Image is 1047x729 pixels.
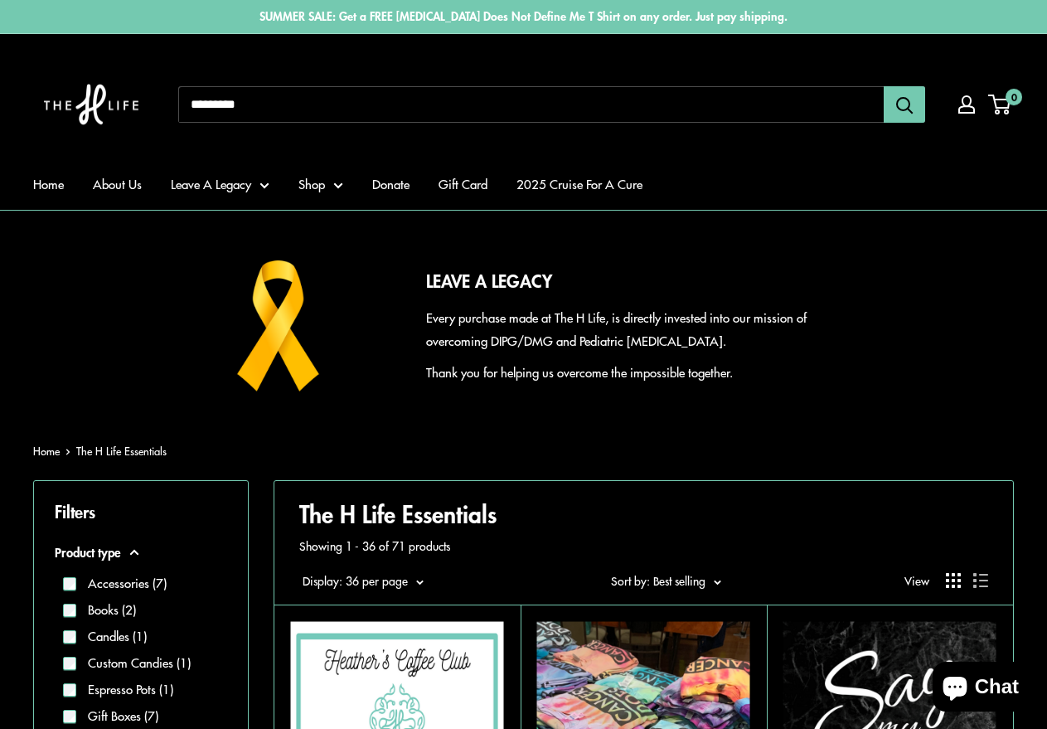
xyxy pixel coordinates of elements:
[958,95,975,114] a: My account
[303,572,408,589] span: Display: 36 per page
[76,600,136,620] label: Books (2)
[298,173,343,196] a: Shop
[33,173,64,196] a: Home
[76,707,158,726] label: Gift Boxes (7)
[76,680,173,699] label: Espresso Pots (1)
[76,574,167,593] label: Accessories (7)
[299,535,988,556] p: Showing 1 - 36 of 71 products
[33,443,60,459] a: Home
[55,541,227,564] button: Product type
[171,173,269,196] a: Leave A Legacy
[76,443,167,459] a: The H Life Essentials
[990,95,1011,114] a: 0
[426,361,867,384] p: Thank you for helping us overcome the impossible together.
[93,173,142,196] a: About Us
[372,173,410,196] a: Donate
[76,654,191,673] label: Custom Candies (1)
[426,306,867,352] p: Every purchase made at The H Life, is directly invested into our mission of overcoming DIPG/DMG a...
[76,627,147,646] label: Candles (1)
[426,268,867,294] h2: LEAVE A LEGACY
[946,573,961,588] button: Display products as grid
[516,173,642,196] a: 2025 Cruise For A Cure
[611,570,721,591] button: Sort by: Best selling
[303,570,424,591] button: Display: 36 per page
[1006,89,1022,105] span: 0
[904,570,929,591] span: View
[973,573,988,588] button: Display products as list
[611,572,705,589] span: Sort by: Best selling
[928,662,1034,716] inbox-online-store-chat: Shopify online store chat
[299,498,988,531] h1: The H Life Essentials
[33,51,149,158] img: The H Life
[178,86,884,123] input: Search...
[33,441,167,461] nav: Breadcrumb
[55,496,227,527] p: Filters
[884,86,925,123] button: Search
[439,173,487,196] a: Gift Card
